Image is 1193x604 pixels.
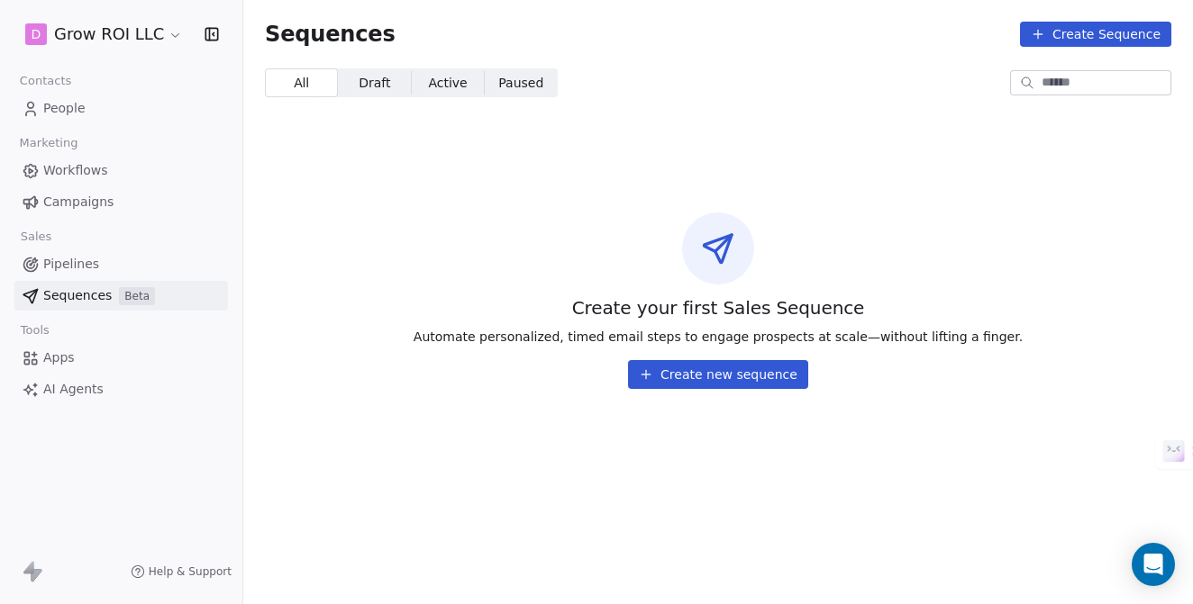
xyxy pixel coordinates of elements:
button: DGrow ROI LLC [22,19,187,50]
div: Open Intercom Messenger [1132,543,1175,586]
span: Automate personalized, timed email steps to engage prospects at scale—without lifting a finger. [414,328,1023,346]
span: Sequences [265,22,396,47]
span: Marketing [12,130,86,157]
span: Active [428,74,467,93]
span: Tools [13,317,57,344]
button: Create Sequence [1020,22,1171,47]
a: People [14,94,228,123]
a: Campaigns [14,187,228,217]
span: Beta [119,287,155,305]
span: Paused [498,74,543,93]
span: AI Agents [43,380,104,399]
a: SequencesBeta [14,281,228,311]
span: Pipelines [43,255,99,274]
a: Apps [14,343,228,373]
span: People [43,99,86,118]
a: AI Agents [14,374,228,404]
span: D [32,25,41,43]
span: Draft [359,74,390,93]
a: Pipelines [14,249,228,279]
span: Contacts [12,68,79,95]
button: Create new sequence [628,360,808,389]
span: Help & Support [149,564,232,579]
a: Help & Support [131,564,232,579]
a: Workflows [14,156,228,185]
span: Grow ROI LLC [54,23,164,46]
span: Campaigns [43,193,114,212]
span: Sales [13,223,59,250]
span: Create your first Sales Sequence [572,295,865,320]
span: Apps [43,348,75,367]
span: Workflows [43,161,108,180]
span: Sequences [43,286,112,305]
